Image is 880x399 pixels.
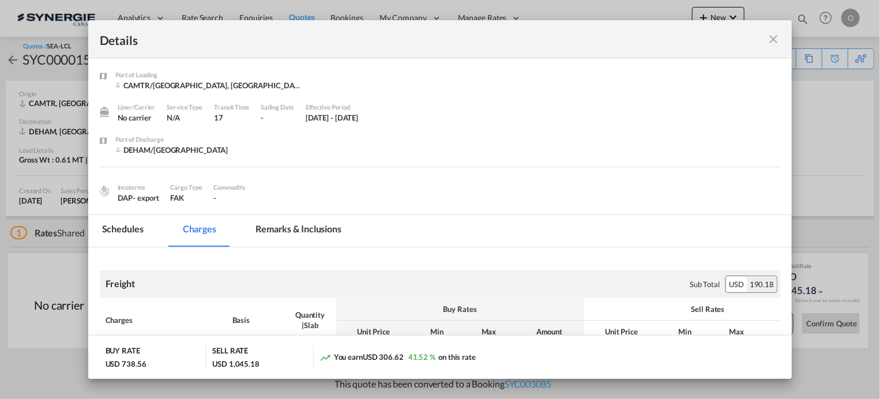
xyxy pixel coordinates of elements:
[766,32,780,46] md-icon: icon-close fg-AAA8AD m-0 cursor
[118,102,156,112] div: Liner/Carrier
[133,193,159,203] div: - export
[167,113,180,122] span: N/A
[319,352,331,363] md-icon: icon-trending-up
[115,134,228,145] div: Port of Discharge
[115,80,303,91] div: CAMTR/Montreal, QC
[100,32,713,46] div: Details
[212,345,248,359] div: SELL RATE
[463,321,515,343] th: Max
[88,20,792,379] md-dialog: Port of Loading ...
[106,359,146,369] div: USD 738.56
[115,70,303,80] div: Port of Loading
[118,193,159,203] div: DAP
[261,102,294,112] div: Sailing Date
[590,304,826,314] div: Sell Rates
[214,112,249,123] div: 17
[659,321,711,343] th: Min
[106,277,135,290] div: Freight
[214,182,246,193] div: Commodity
[290,310,330,330] div: Quantity | Slab
[408,352,435,362] span: 41.52 %
[106,315,221,325] div: Charges
[411,321,463,343] th: Min
[88,215,367,247] md-pagination-wrapper: Use the left and right arrow keys to navigate between tabs
[690,279,720,289] div: Sub Total
[306,102,359,112] div: Effective Period
[306,112,359,123] div: 10 Oct 2024 - 30 Oct 2025
[261,112,294,123] div: -
[169,215,230,247] md-tab-item: Charges
[342,304,578,314] div: Buy Rates
[88,215,157,247] md-tab-item: Schedules
[232,315,279,325] div: Basis
[118,182,159,193] div: Incoterms
[763,321,832,343] th: Amount
[98,185,111,197] img: cargo.png
[214,193,217,202] span: -
[747,276,777,292] div: 190.18
[584,321,659,343] th: Unit Price
[167,102,202,112] div: Service Type
[118,112,156,123] div: No carrier
[363,352,404,362] span: USD 306.62
[171,193,202,203] div: FAK
[115,145,228,155] div: DEHAM/Hamburg
[711,321,763,343] th: Max
[214,102,249,112] div: Transit Time
[212,359,260,369] div: USD 1,045.18
[106,345,140,359] div: BUY RATE
[726,276,747,292] div: USD
[242,215,355,247] md-tab-item: Remarks & Inclusions
[319,352,476,364] div: You earn on this rate
[171,182,202,193] div: Cargo Type
[336,321,411,343] th: Unit Price
[515,321,584,343] th: Amount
